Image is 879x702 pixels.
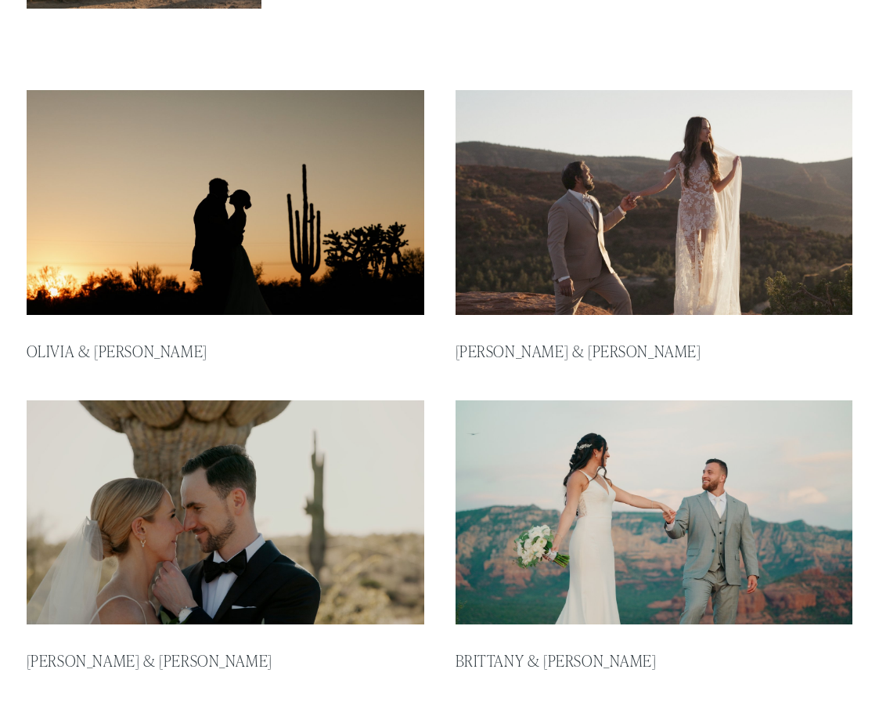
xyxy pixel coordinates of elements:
img: Olivia &amp; Deon [24,89,426,317]
img: Brittany &amp; Anthony [453,399,855,626]
a: Brittany & [PERSON_NAME] [456,650,657,671]
a: [PERSON_NAME] & [PERSON_NAME] [456,341,701,361]
img: Lachelle &amp; Marc [453,89,855,317]
a: [PERSON_NAME] & [PERSON_NAME] [27,650,272,671]
a: Olivia & [PERSON_NAME] [27,341,207,361]
img: Catherine &amp; Patrick [24,399,426,626]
